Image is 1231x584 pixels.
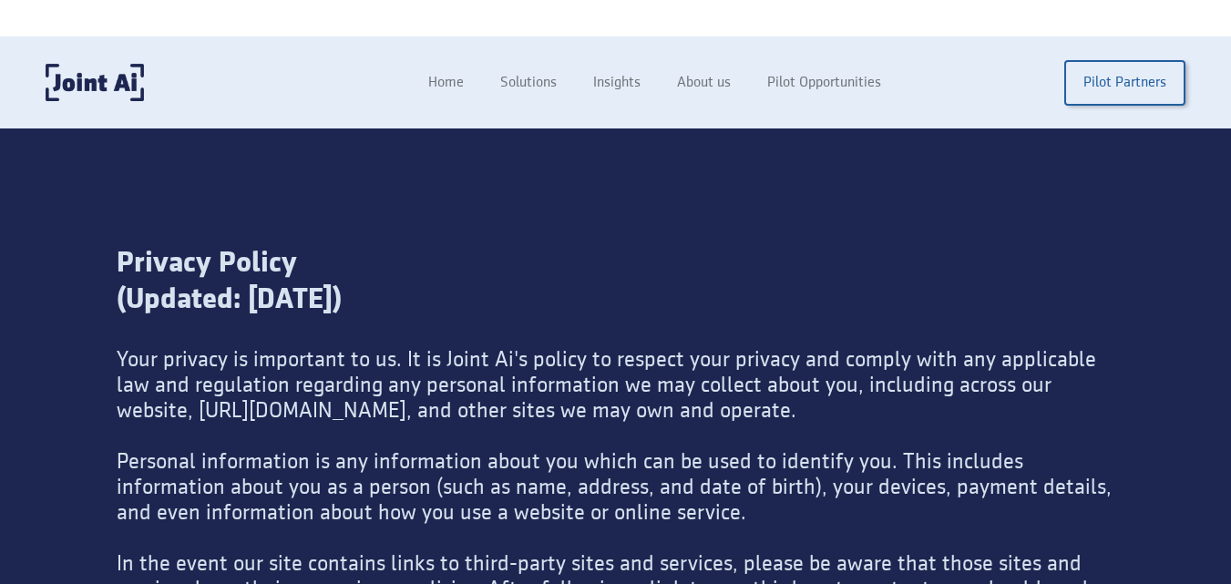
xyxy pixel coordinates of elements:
[575,66,659,100] a: Insights
[749,66,899,100] a: Pilot Opportunities
[46,64,144,101] a: home
[659,66,749,100] a: About us
[482,66,575,100] a: Solutions
[117,245,1114,347] div: Privacy Policy (Updated: [DATE])
[1064,60,1185,106] a: Pilot Partners
[410,66,482,100] a: Home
